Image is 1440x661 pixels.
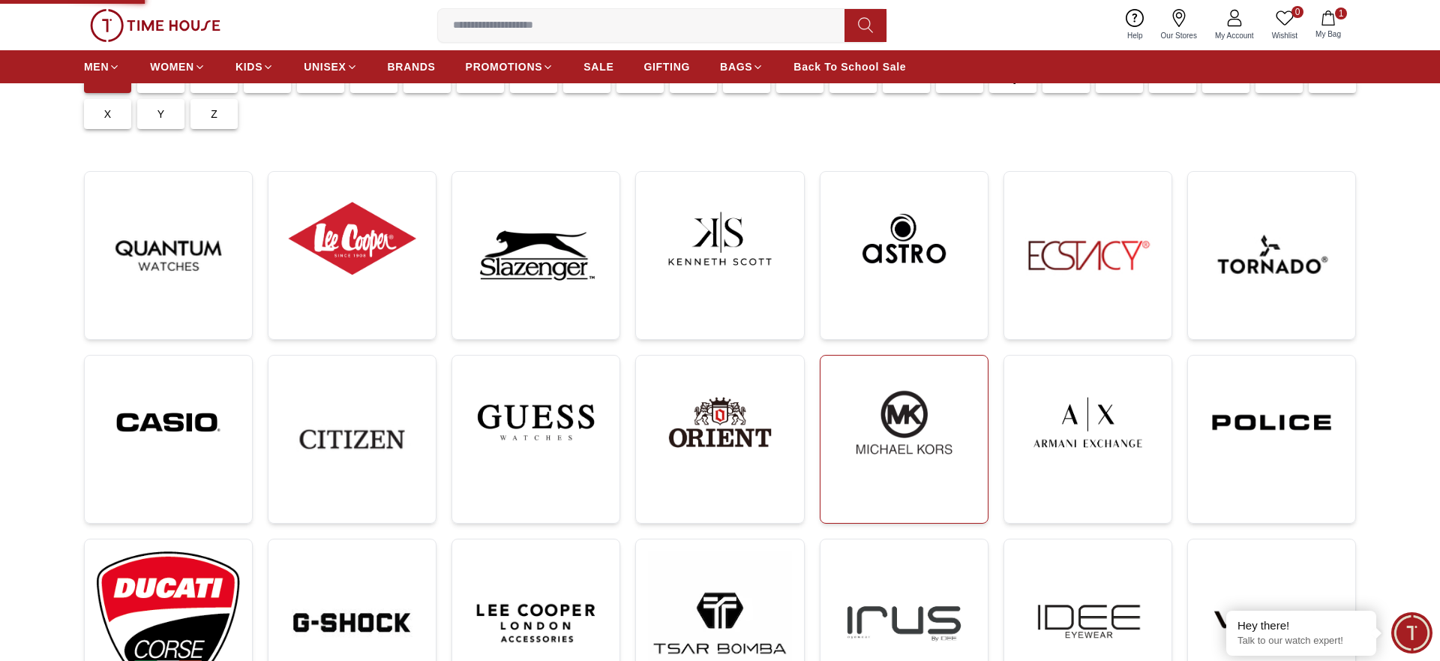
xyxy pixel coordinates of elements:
[1152,6,1206,44] a: Our Stores
[720,53,763,80] a: BAGS
[832,368,976,477] img: ...
[1266,30,1303,41] span: Wishlist
[1335,8,1347,20] span: 1
[1306,8,1350,43] button: 1My Bag
[583,53,613,80] a: SALE
[832,184,976,293] img: ...
[1121,30,1149,41] span: Help
[466,59,543,74] span: PROMOTIONS
[304,59,346,74] span: UNISEX
[235,59,262,74] span: KIDS
[1016,184,1159,327] img: ...
[793,59,906,74] span: Back To School Sale
[235,53,274,80] a: KIDS
[1237,618,1365,633] div: Hey there!
[1118,6,1152,44] a: Help
[97,368,240,477] img: ...
[648,184,791,293] img: ...
[720,59,752,74] span: BAGS
[643,59,690,74] span: GIFTING
[280,184,424,293] img: ...
[97,184,240,327] img: ...
[150,53,205,80] a: WOMEN
[583,59,613,74] span: SALE
[464,368,607,477] img: ...
[1200,184,1343,327] img: ...
[304,53,357,80] a: UNISEX
[90,9,220,42] img: ...
[1016,368,1159,477] img: ...
[104,107,112,122] p: X
[1391,612,1432,653] div: Chat Widget
[1237,635,1365,647] p: Talk to our watch expert!
[211,107,217,122] p: Z
[1263,6,1306,44] a: 0Wishlist
[84,59,109,74] span: MEN
[1309,29,1347,40] span: My Bag
[388,59,436,74] span: BRANDS
[643,53,690,80] a: GIFTING
[1209,30,1260,41] span: My Account
[464,184,607,327] img: ...
[648,368,791,477] img: ...
[157,107,165,122] p: Y
[280,368,424,511] img: ...
[1291,6,1303,18] span: 0
[84,53,120,80] a: MEN
[1155,30,1203,41] span: Our Stores
[466,53,554,80] a: PROMOTIONS
[793,53,906,80] a: Back To School Sale
[1200,368,1343,477] img: ...
[388,53,436,80] a: BRANDS
[150,59,194,74] span: WOMEN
